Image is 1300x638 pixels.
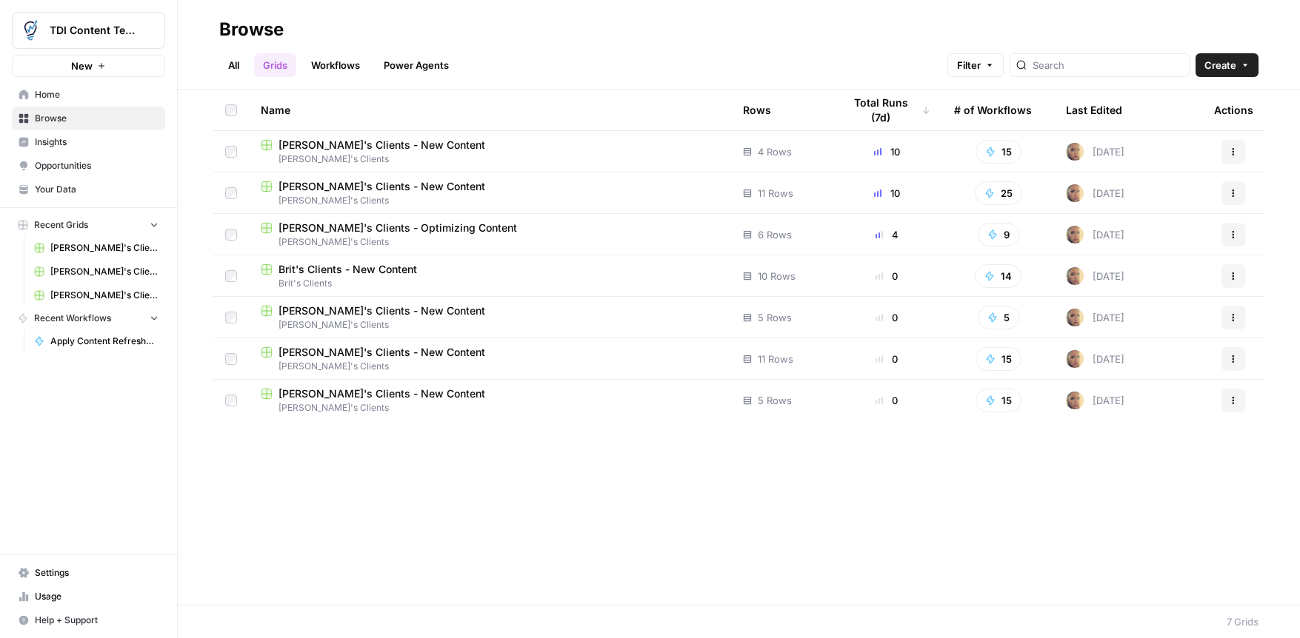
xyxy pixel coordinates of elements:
span: Home [35,88,159,101]
span: Create [1204,58,1236,73]
input: Search [1033,58,1183,73]
button: 15 [976,140,1021,164]
span: [PERSON_NAME]'s Clients [261,401,719,414]
a: Grids [254,53,296,77]
img: TDI Content Team Logo [17,17,44,44]
div: Browse [219,18,284,41]
div: Rows [743,90,771,130]
a: [PERSON_NAME]'s Clients - New Content[PERSON_NAME]'s Clients [261,179,719,207]
a: [PERSON_NAME]'s Clients - Optimizing Content[PERSON_NAME]'s Clients [261,221,719,249]
a: Your Data [12,178,165,201]
span: [PERSON_NAME]'s Clients - New Content [279,386,485,401]
a: Insights [12,130,165,154]
div: 0 [843,310,930,325]
a: [PERSON_NAME]'s Clients - New Content[PERSON_NAME]'s Clients [261,138,719,166]
button: 9 [978,223,1019,246]
div: [DATE] [1066,184,1124,202]
a: Power Agents [375,53,458,77]
div: [DATE] [1066,309,1124,326]
a: [PERSON_NAME]'s Clients - New Content[PERSON_NAME]'s Clients [261,386,719,414]
button: Workspace: TDI Content Team [12,12,165,49]
span: 5 Rows [758,393,792,408]
div: Name [261,90,719,130]
span: 11 Rows [758,186,793,201]
span: New [71,58,93,73]
span: [PERSON_NAME]'s Clients - New Content [50,265,159,278]
span: [PERSON_NAME]'s Clients [261,360,719,373]
button: 25 [975,181,1022,205]
span: Usage [35,590,159,603]
img: rpnue5gqhgwwz5ulzsshxcaclga5 [1066,267,1084,285]
a: Home [12,83,165,107]
span: [PERSON_NAME]'s Clients - Optimizing Content [50,241,159,255]
span: 4 Rows [758,144,792,159]
span: [PERSON_NAME]'s Clients - Optimizing Content [279,221,517,235]
span: [PERSON_NAME]'s Clients - New Content [50,289,159,302]
img: rpnue5gqhgwwz5ulzsshxcaclga5 [1066,143,1084,161]
span: [PERSON_NAME]'s Clients - New Content [279,138,485,152]
span: Help + Support [35,614,159,627]
span: [PERSON_NAME]'s Clients [261,194,719,207]
a: [PERSON_NAME]'s Clients - Optimizing Content [27,236,165,260]
a: Opportunities [12,154,165,178]
button: Help + Support [12,608,165,632]
div: [DATE] [1066,392,1124,409]
a: Brit's Clients - New ContentBrit's Clients [261,262,719,290]
img: rpnue5gqhgwwz5ulzsshxcaclga5 [1066,350,1084,368]
span: Settings [35,566,159,580]
a: Apply Content Refresher Brief [27,329,165,353]
div: 7 Grids [1227,614,1259,629]
a: Settings [12,561,165,585]
span: Filter [957,58,981,73]
div: 10 [843,186,930,201]
div: [DATE] [1066,350,1124,368]
img: rpnue5gqhgwwz5ulzsshxcaclga5 [1066,309,1084,326]
div: [DATE] [1066,226,1124,244]
img: rpnue5gqhgwwz5ulzsshxcaclga5 [1066,184,1084,202]
a: All [219,53,248,77]
span: 6 Rows [758,227,792,242]
a: [PERSON_NAME]'s Clients - New Content [27,260,165,283]
span: Brit's Clients - New Content [279,262,417,277]
span: [PERSON_NAME]'s Clients - New Content [279,303,485,318]
span: Recent Grids [34,218,88,232]
span: Apply Content Refresher Brief [50,335,159,348]
span: Browse [35,112,159,125]
span: Your Data [35,183,159,196]
span: TDI Content Team [50,23,139,38]
a: Usage [12,585,165,608]
span: [PERSON_NAME]'s Clients - New Content [279,179,485,194]
span: [PERSON_NAME]'s Clients [261,318,719,332]
div: 0 [843,352,930,366]
a: Workflows [302,53,369,77]
span: 10 Rows [758,269,796,283]
span: 11 Rows [758,352,793,366]
button: Recent Grids [12,214,165,236]
button: 5 [978,306,1019,329]
img: rpnue5gqhgwwz5ulzsshxcaclga5 [1066,226,1084,244]
div: Last Edited [1066,90,1122,130]
span: [PERSON_NAME]'s Clients [261,152,719,166]
div: 0 [843,393,930,408]
span: Opportunities [35,159,159,172]
div: 4 [843,227,930,242]
span: 5 Rows [758,310,792,325]
div: Actions [1214,90,1253,130]
div: 0 [843,269,930,283]
div: [DATE] [1066,143,1124,161]
button: Filter [947,53,1004,77]
a: [PERSON_NAME]'s Clients - New Content [27,283,165,307]
span: [PERSON_NAME]'s Clients - New Content [279,345,485,360]
div: Total Runs (7d) [843,90,930,130]
button: New [12,55,165,77]
div: [DATE] [1066,267,1124,285]
a: Browse [12,107,165,130]
button: 15 [976,347,1021,371]
div: 10 [843,144,930,159]
button: 15 [976,389,1021,412]
button: Recent Workflows [12,307,165,329]
button: Create [1196,53,1259,77]
span: Brit's Clients [261,277,719,290]
span: [PERSON_NAME]'s Clients [261,235,719,249]
span: Insights [35,135,159,149]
